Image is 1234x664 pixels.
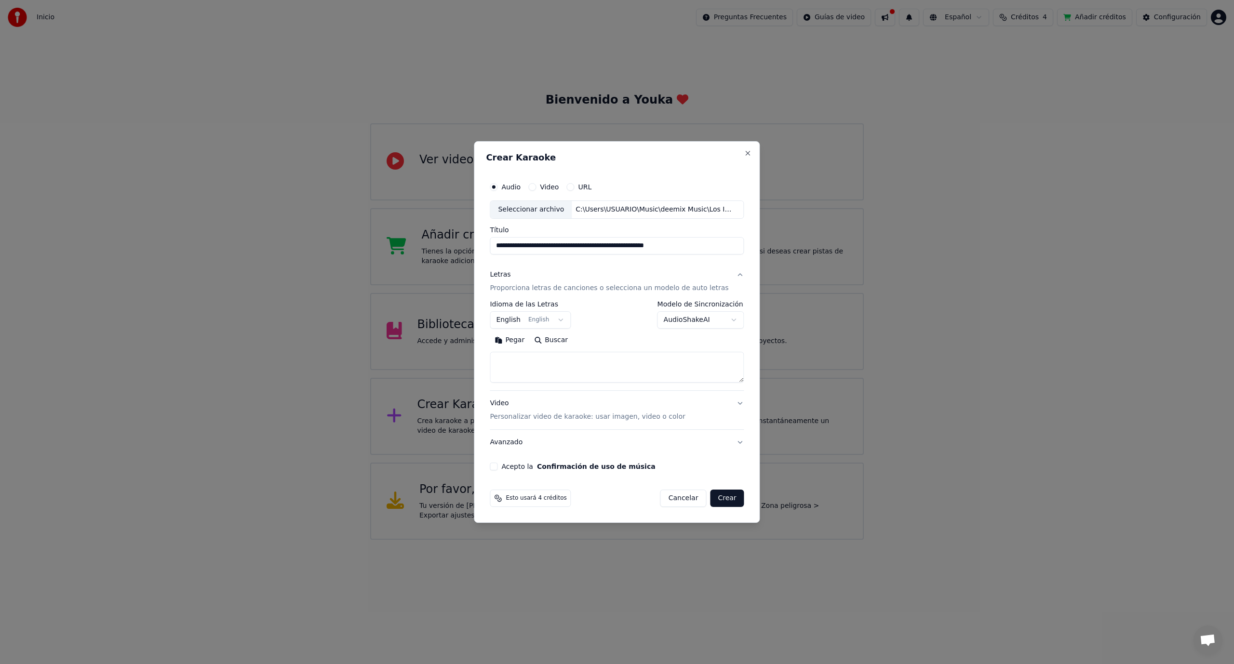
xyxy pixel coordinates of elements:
label: URL [578,184,591,190]
div: Seleccionar archivo [490,201,572,218]
div: LetrasProporciona letras de canciones o selecciona un modelo de auto letras [490,301,744,390]
label: Video [540,184,559,190]
label: Idioma de las Letras [490,301,571,307]
button: Buscar [529,332,573,348]
label: Modelo de Sincronización [657,301,744,307]
div: Video [490,398,685,422]
p: Proporciona letras de canciones o selecciona un modelo de auto letras [490,283,728,293]
button: Avanzado [490,430,744,455]
p: Personalizar video de karaoke: usar imagen, video o color [490,412,685,422]
div: C:\Users\USUARIO\Music\deemix Music\Los Inhumanos - Que Difícil es Hacer el Amor en un Simca 1000... [572,205,736,214]
label: Acepto la [501,463,655,470]
button: Pegar [490,332,529,348]
div: Letras [490,270,510,279]
label: Título [490,226,744,233]
span: Esto usará 4 créditos [506,494,566,502]
button: Crear [710,490,744,507]
button: VideoPersonalizar video de karaoke: usar imagen, video o color [490,391,744,429]
button: LetrasProporciona letras de canciones o selecciona un modelo de auto letras [490,262,744,301]
button: Cancelar [660,490,707,507]
h2: Crear Karaoke [486,153,748,162]
label: Audio [501,184,521,190]
button: Acepto la [537,463,656,470]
